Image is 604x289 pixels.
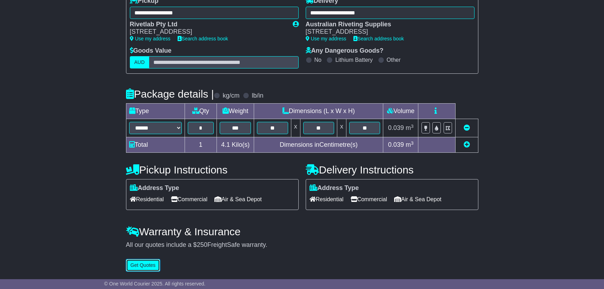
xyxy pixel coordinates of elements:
span: m [406,141,414,148]
sup: 3 [411,124,414,129]
a: Use my address [306,36,346,41]
h4: Package details | [126,88,214,100]
td: x [337,119,346,137]
td: Kilo(s) [217,137,254,153]
td: Qty [185,104,217,119]
a: Remove this item [464,124,470,131]
span: Air & Sea Depot [214,194,262,205]
div: Australian Riveting Supplies [306,21,467,28]
td: Dimensions (L x W x H) [254,104,383,119]
label: Goods Value [130,47,172,55]
a: Search address book [178,36,228,41]
a: Use my address [130,36,171,41]
span: 250 [197,241,207,248]
td: Volume [383,104,418,119]
sup: 3 [411,140,414,146]
td: x [291,119,300,137]
a: Add new item [464,141,470,148]
div: Rivetlab Pty Ltd [130,21,286,28]
label: AUD [130,56,150,68]
label: Lithium Battery [335,57,373,63]
span: 4.1 [221,141,230,148]
div: [STREET_ADDRESS] [130,28,286,36]
span: Residential [130,194,164,205]
td: Weight [217,104,254,119]
h4: Warranty & Insurance [126,226,478,237]
td: 1 [185,137,217,153]
h4: Pickup Instructions [126,164,299,176]
button: Get Quotes [126,259,160,271]
label: kg/cm [223,92,239,100]
td: Dimensions in Centimetre(s) [254,137,383,153]
span: 0.039 [388,141,404,148]
span: Residential [310,194,344,205]
label: lb/in [252,92,263,100]
div: [STREET_ADDRESS] [306,28,467,36]
span: © One World Courier 2025. All rights reserved. [104,281,206,287]
label: Other [387,57,401,63]
label: Any Dangerous Goods? [306,47,384,55]
a: Search address book [353,36,404,41]
span: Commercial [171,194,207,205]
label: Address Type [310,184,359,192]
span: Commercial [351,194,387,205]
td: Type [126,104,185,119]
td: Total [126,137,185,153]
span: Air & Sea Depot [394,194,442,205]
label: Address Type [130,184,179,192]
span: m [406,124,414,131]
div: All our quotes include a $ FreightSafe warranty. [126,241,478,249]
label: No [314,57,321,63]
span: 0.039 [388,124,404,131]
h4: Delivery Instructions [306,164,478,176]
